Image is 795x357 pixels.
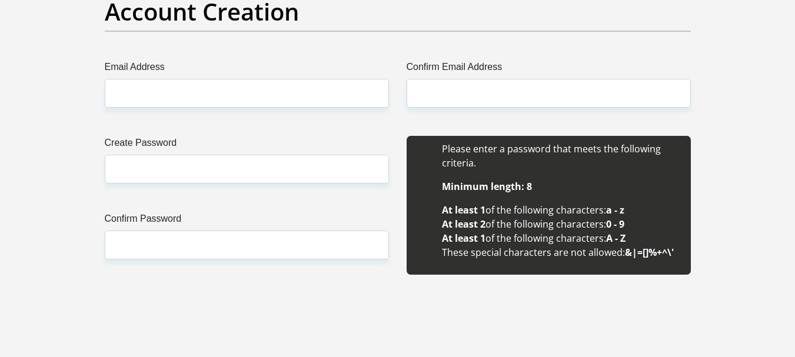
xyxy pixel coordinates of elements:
label: Create Password [105,136,389,155]
label: Confirm Email Address [407,60,691,79]
b: a - z [606,203,624,216]
b: Minimum length: 8 [442,180,532,193]
input: Confirm Email Address [407,79,691,108]
b: At least 1 [442,203,485,216]
li: These special characters are not allowed: [442,245,679,259]
li: of the following characters: [442,217,679,231]
b: At least 1 [442,232,485,245]
li: of the following characters: [442,231,679,245]
b: At least 2 [442,218,485,231]
input: Email Address [105,79,389,108]
label: Confirm Password [105,212,389,231]
b: A - Z [606,232,626,245]
b: 0 - 9 [606,218,624,231]
input: Create Password [105,155,389,183]
label: Email Address [105,60,389,79]
li: Please enter a password that meets the following criteria. [442,142,679,170]
input: Confirm Password [105,231,389,259]
b: &|=[]%+^\' [625,246,674,259]
li: of the following characters: [442,203,679,217]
